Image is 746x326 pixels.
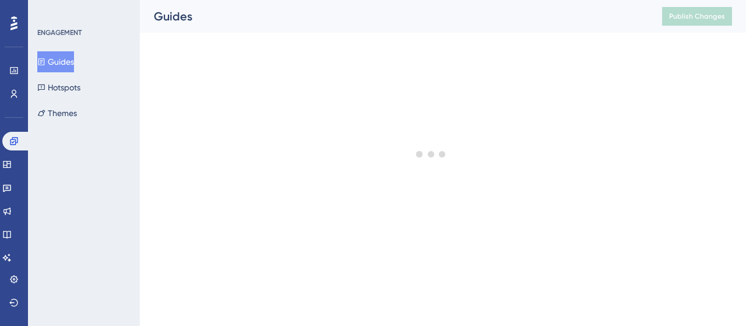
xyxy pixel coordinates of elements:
[37,28,82,37] div: ENGAGEMENT
[37,103,77,124] button: Themes
[662,7,732,26] button: Publish Changes
[154,8,633,24] div: Guides
[37,51,74,72] button: Guides
[37,77,80,98] button: Hotspots
[669,12,725,21] span: Publish Changes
